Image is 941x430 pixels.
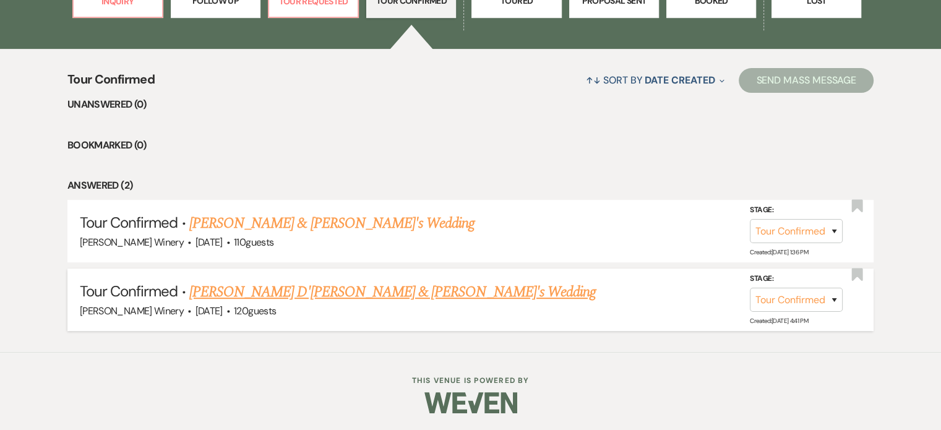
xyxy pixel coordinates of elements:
[80,213,178,232] span: Tour Confirmed
[750,248,808,256] span: Created: [DATE] 1:36 PM
[739,68,874,93] button: Send Mass Message
[80,282,178,301] span: Tour Confirmed
[189,281,596,303] a: [PERSON_NAME] D'[PERSON_NAME] & [PERSON_NAME]'s Wedding
[80,236,184,249] span: [PERSON_NAME] Winery
[67,70,155,97] span: Tour Confirmed
[234,236,273,249] span: 110 guests
[67,97,874,113] li: Unanswered (0)
[67,178,874,194] li: Answered (2)
[196,304,223,317] span: [DATE]
[234,304,276,317] span: 120 guests
[67,137,874,153] li: Bookmarked (0)
[750,204,843,217] label: Stage:
[581,64,729,97] button: Sort By Date Created
[80,304,184,317] span: [PERSON_NAME] Winery
[196,236,223,249] span: [DATE]
[750,272,843,286] label: Stage:
[586,74,601,87] span: ↑↓
[189,212,475,234] a: [PERSON_NAME] & [PERSON_NAME]'s Wedding
[645,74,715,87] span: Date Created
[424,381,517,424] img: Weven Logo
[750,317,808,325] span: Created: [DATE] 4:41 PM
